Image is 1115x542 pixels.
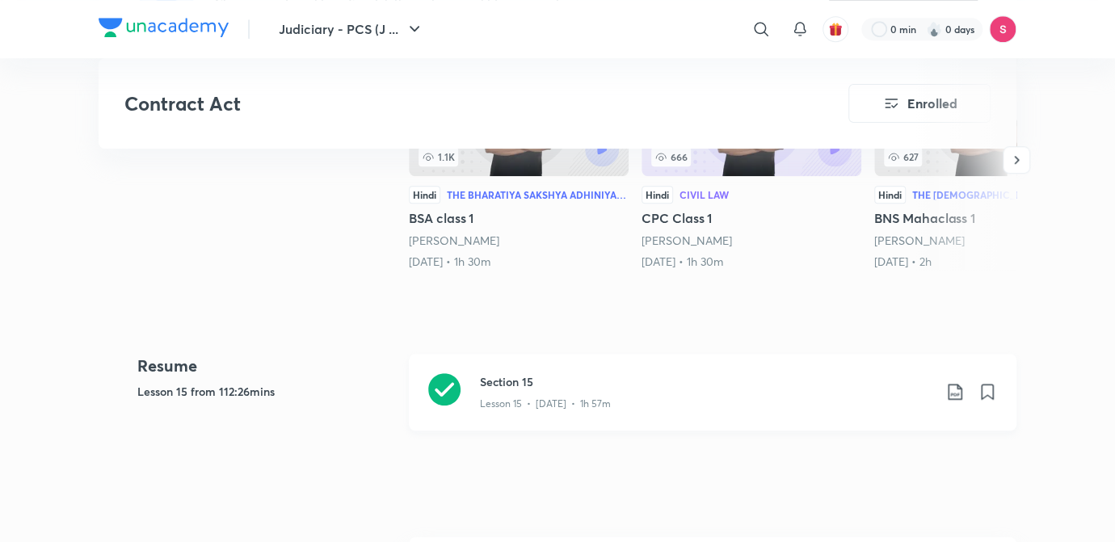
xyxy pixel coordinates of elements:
[409,354,1016,450] a: Section 15Lesson 15 • [DATE] • 1h 57m
[419,147,458,166] span: 1.1K
[874,50,1094,270] a: BNS Mahaclass 1
[884,147,922,166] span: 627
[989,15,1016,43] img: Sandeep Kumar
[409,208,629,228] h5: BSA class 1
[874,208,1094,228] h5: BNS Mahaclass 1
[642,50,861,270] a: 666HindiCivil LawCPC Class 1[PERSON_NAME][DATE] • 1h 30m
[874,50,1094,270] a: 627HindiThe [DEMOGRAPHIC_DATA][PERSON_NAME] (BNS), 2023BNS Mahaclass 1[PERSON_NAME][DATE] • 2h
[874,254,1094,270] div: 7th Jul • 2h
[409,233,499,248] a: [PERSON_NAME]
[480,397,611,411] p: Lesson 15 • [DATE] • 1h 57m
[642,186,673,204] div: Hindi
[874,233,1094,249] div: Faizan Khan
[680,190,729,200] div: Civil Law
[409,50,629,270] a: 1.1KHindiThe Bharatiya Sakshya Adhiniyam (BSA) 2023BSA class 1[PERSON_NAME][DATE] • 1h 30m
[409,254,629,270] div: 20th Jun • 1h 30m
[828,22,843,36] img: avatar
[269,13,434,45] button: Judiciary - PCS (J ...
[409,186,440,204] div: Hindi
[642,254,861,270] div: 1st Jul • 1h 30m
[874,233,965,248] a: [PERSON_NAME]
[137,383,396,400] h5: Lesson 15 from 112:26mins
[124,92,757,116] h3: Contract Act
[447,190,629,200] div: The Bharatiya Sakshya Adhiniyam (BSA) 2023
[137,354,396,378] h4: Resume
[642,208,861,228] h5: CPC Class 1
[651,147,691,166] span: 666
[823,16,848,42] button: avatar
[409,233,629,249] div: Faizan Khan
[480,373,932,390] h3: Section 15
[912,190,1094,200] div: The [DEMOGRAPHIC_DATA][PERSON_NAME] (BNS), 2023
[642,50,861,270] a: CPC Class 1
[848,84,991,123] button: Enrolled
[642,233,732,248] a: [PERSON_NAME]
[642,233,861,249] div: Faizan Khan
[99,18,229,37] img: Company Logo
[874,186,906,204] div: Hindi
[926,21,942,37] img: streak
[99,18,229,41] a: Company Logo
[409,50,629,270] a: BSA class 1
